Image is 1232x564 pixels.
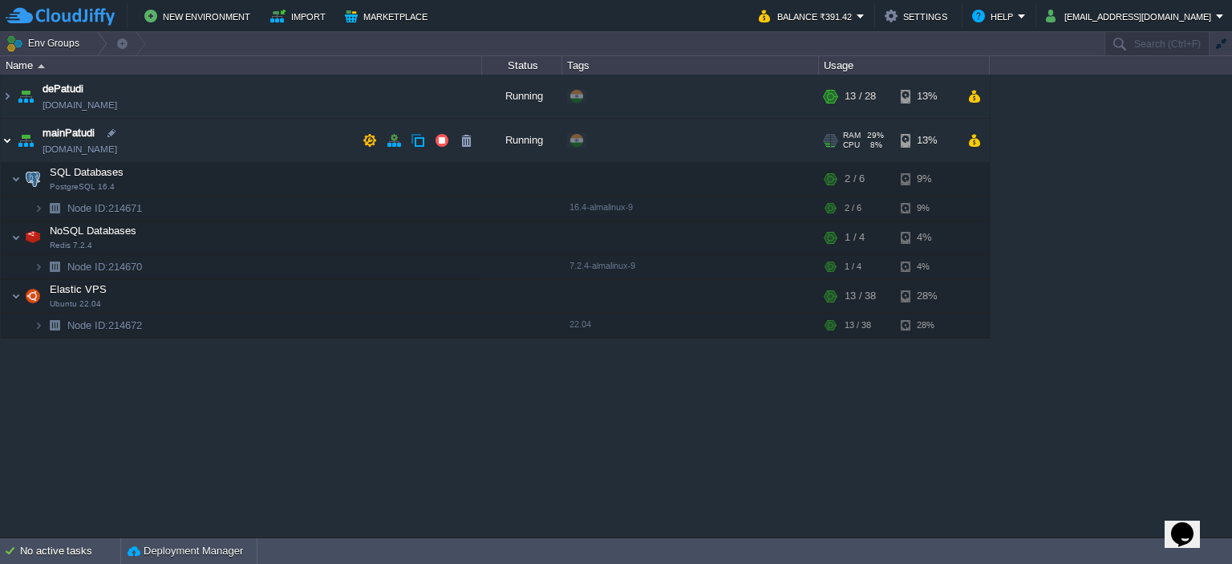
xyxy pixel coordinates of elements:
div: Running [482,119,562,162]
button: Env Groups [6,32,85,55]
img: AMDAwAAAACH5BAEAAAAALAAAAAABAAEAAAICRAEAOw== [22,221,44,254]
div: 13 / 38 [845,280,876,312]
img: AMDAwAAAACH5BAEAAAAALAAAAAABAAEAAAICRAEAOw== [11,221,21,254]
img: AMDAwAAAACH5BAEAAAAALAAAAAABAAEAAAICRAEAOw== [34,254,43,279]
span: 22.04 [569,319,591,329]
div: 9% [901,196,953,221]
img: AMDAwAAAACH5BAEAAAAALAAAAAABAAEAAAICRAEAOw== [1,75,14,118]
button: Balance ₹391.42 [759,6,857,26]
span: 29% [867,131,884,140]
img: AMDAwAAAACH5BAEAAAAALAAAAAABAAEAAAICRAEAOw== [43,313,66,338]
div: Usage [820,56,989,75]
div: 28% [901,280,953,312]
button: Import [270,6,330,26]
div: 13 / 38 [845,313,871,338]
img: AMDAwAAAACH5BAEAAAAALAAAAAABAAEAAAICRAEAOw== [14,119,37,162]
img: AMDAwAAAACH5BAEAAAAALAAAAAABAAEAAAICRAEAOw== [1,119,14,162]
img: AMDAwAAAACH5BAEAAAAALAAAAAABAAEAAAICRAEAOw== [34,196,43,221]
img: AMDAwAAAACH5BAEAAAAALAAAAAABAAEAAAICRAEAOw== [34,313,43,338]
span: RAM [843,131,861,140]
div: Name [2,56,481,75]
span: 7.2.4-almalinux-9 [569,261,635,270]
span: [DOMAIN_NAME] [43,141,117,157]
img: CloudJiffy [6,6,115,26]
div: 4% [901,254,953,279]
div: 1 / 4 [845,221,865,254]
a: NoSQL DatabasesRedis 7.2.4 [48,225,139,237]
button: Deployment Manager [128,543,243,559]
span: SQL Databases [48,165,126,179]
a: dePatudi [43,81,83,97]
span: Node ID: [67,319,108,331]
a: SQL DatabasesPostgreSQL 16.4 [48,166,126,178]
a: Node ID:214671 [66,201,144,215]
span: 8% [866,140,882,150]
img: AMDAwAAAACH5BAEAAAAALAAAAAABAAEAAAICRAEAOw== [11,163,21,195]
iframe: chat widget [1165,500,1216,548]
button: New Environment [144,6,255,26]
a: Node ID:214670 [66,260,144,274]
img: AMDAwAAAACH5BAEAAAAALAAAAAABAAEAAAICRAEAOw== [43,196,66,221]
button: Settings [885,6,952,26]
span: [DOMAIN_NAME] [43,97,117,113]
img: AMDAwAAAACH5BAEAAAAALAAAAAABAAEAAAICRAEAOw== [14,75,37,118]
img: AMDAwAAAACH5BAEAAAAALAAAAAABAAEAAAICRAEAOw== [22,163,44,195]
img: AMDAwAAAACH5BAEAAAAALAAAAAABAAEAAAICRAEAOw== [38,64,45,68]
span: Node ID: [67,202,108,214]
div: 13% [901,119,953,162]
button: Marketplace [345,6,432,26]
span: Node ID: [67,261,108,273]
div: Tags [563,56,818,75]
a: mainPatudi [43,125,95,141]
div: 1 / 4 [845,254,861,279]
div: No active tasks [20,538,120,564]
img: AMDAwAAAACH5BAEAAAAALAAAAAABAAEAAAICRAEAOw== [43,254,66,279]
span: 214670 [66,260,144,274]
button: Help [972,6,1018,26]
div: 2 / 6 [845,196,861,221]
img: AMDAwAAAACH5BAEAAAAALAAAAAABAAEAAAICRAEAOw== [22,280,44,312]
div: Status [483,56,561,75]
img: AMDAwAAAACH5BAEAAAAALAAAAAABAAEAAAICRAEAOw== [11,280,21,312]
span: Elastic VPS [48,282,109,296]
a: Node ID:214672 [66,319,144,332]
span: 214671 [66,201,144,215]
button: [EMAIL_ADDRESS][DOMAIN_NAME] [1046,6,1216,26]
span: CPU [843,140,860,150]
span: NoSQL Databases [48,224,139,237]
a: Elastic VPSUbuntu 22.04 [48,283,109,295]
div: 28% [901,313,953,338]
span: 16.4-almalinux-9 [569,202,633,212]
span: 214672 [66,319,144,332]
div: Running [482,75,562,118]
div: 13 / 28 [845,75,876,118]
div: 2 / 6 [845,163,865,195]
div: 13% [901,75,953,118]
span: PostgreSQL 16.4 [50,182,115,192]
div: 4% [901,221,953,254]
div: 9% [901,163,953,195]
span: Ubuntu 22.04 [50,299,101,309]
span: Redis 7.2.4 [50,241,92,250]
